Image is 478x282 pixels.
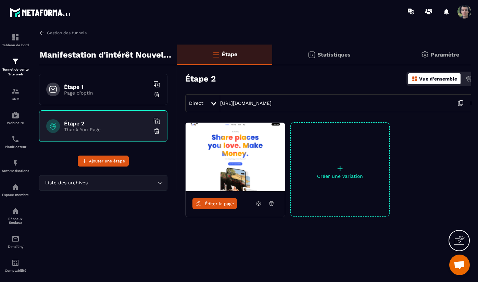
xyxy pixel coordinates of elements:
[39,175,167,191] div: Search for option
[40,48,172,62] p: Manifestation d'intérêt Nouvelle Terre
[64,120,150,127] h6: Étape 2
[212,50,220,59] img: bars-o.4a397970.svg
[89,179,156,187] input: Search for option
[11,135,20,143] img: scheduler
[11,183,20,191] img: automations
[2,97,29,101] p: CRM
[2,106,29,130] a: automationsautomationsWebinaire
[186,123,285,191] img: image
[39,30,87,36] a: Gestion des tunnels
[2,130,29,154] a: schedulerschedulerPlanificateur
[317,51,351,58] p: Statistiques
[2,145,29,149] p: Planificateur
[89,158,125,164] span: Ajouter une étape
[2,217,29,224] p: Réseaux Sociaux
[11,235,20,243] img: email
[39,30,45,36] img: arrow
[185,74,216,84] h3: Étape 2
[2,28,29,52] a: formationformationTableau de bord
[192,198,237,209] a: Éditer la page
[64,84,150,90] h6: Étape 1
[419,76,457,82] p: Vue d'ensemble
[2,82,29,106] a: formationformationCRM
[153,128,160,135] img: trash
[11,87,20,95] img: formation
[11,259,20,267] img: accountant
[2,254,29,278] a: accountantaccountantComptabilité
[11,159,20,167] img: automations
[2,154,29,178] a: automationsautomationsAutomatisations
[189,100,203,106] span: Direct
[153,91,160,98] img: trash
[307,51,316,59] img: stats.20deebd0.svg
[2,269,29,272] p: Comptabilité
[412,76,418,82] img: dashboard-orange.40269519.svg
[2,67,29,77] p: Tunnel de vente Site web
[2,169,29,173] p: Automatisations
[11,33,20,41] img: formation
[421,51,429,59] img: setting-gr.5f69749f.svg
[431,51,459,58] p: Paramètre
[449,255,470,275] div: Ouvrir le chat
[2,178,29,202] a: automationsautomationsEspace membre
[11,111,20,119] img: automations
[10,6,71,19] img: logo
[2,193,29,197] p: Espace membre
[466,76,472,82] img: actions.d6e523a2.png
[2,230,29,254] a: emailemailE-mailing
[64,127,150,132] p: Thank You Page
[64,90,150,96] p: Page d'optin
[222,51,237,58] p: Étape
[291,173,389,179] p: Créer une variation
[205,201,234,206] span: Éditer la page
[291,164,389,173] p: +
[78,156,129,167] button: Ajouter une étape
[11,207,20,215] img: social-network
[220,100,272,106] a: [URL][DOMAIN_NAME]
[2,52,29,82] a: formationformationTunnel de vente Site web
[2,245,29,248] p: E-mailing
[2,202,29,230] a: social-networksocial-networkRéseaux Sociaux
[11,57,20,65] img: formation
[2,43,29,47] p: Tableau de bord
[2,121,29,125] p: Webinaire
[43,179,89,187] span: Liste des archives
